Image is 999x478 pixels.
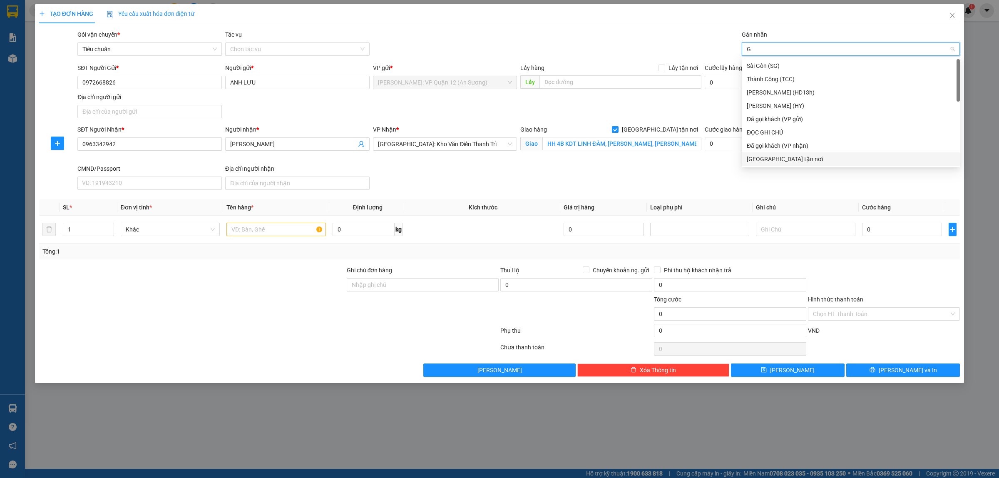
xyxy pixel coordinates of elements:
[731,363,845,377] button: save[PERSON_NAME]
[520,126,547,133] span: Giao hàng
[542,137,701,150] input: Giao tận nơi
[879,366,937,375] span: [PERSON_NAME] và In
[742,72,960,86] div: Thành Công (TCC)
[378,138,512,150] span: Hà Nội: Kho Văn Điển Thanh Trì
[499,343,653,357] div: Chưa thanh toán
[77,31,120,38] span: Gói vận chuyển
[619,125,701,134] span: [GEOGRAPHIC_DATA] tận nơi
[77,164,222,173] div: CMND/Passport
[949,223,957,236] button: plus
[51,140,64,147] span: plus
[647,199,753,216] th: Loại phụ phí
[589,266,652,275] span: Chuyển khoản ng. gửi
[756,223,855,236] input: Ghi Chú
[808,296,863,303] label: Hình thức thanh toán
[42,223,56,236] button: delete
[77,92,222,102] div: Địa chỉ người gửi
[742,99,960,112] div: Hoàng Yến (HY)
[761,367,767,373] span: save
[39,11,45,17] span: plus
[808,327,820,334] span: VND
[577,363,729,377] button: deleteXóa Thông tin
[107,10,194,17] span: Yêu cầu xuất hóa đơn điện tử
[705,137,796,150] input: Cước giao hàng
[640,366,676,375] span: Xóa Thông tin
[107,11,113,17] img: icon
[77,63,222,72] div: SĐT Người Gửi
[423,363,575,377] button: [PERSON_NAME]
[661,266,735,275] span: Phí thu hộ khách nhận trả
[747,101,955,110] div: [PERSON_NAME] (HY)
[747,88,955,97] div: [PERSON_NAME] (HD13h)
[2,34,127,47] strong: (Công Ty TNHH Chuyển Phát Nhanh Bảo An - MST: 0109597835)
[225,177,370,190] input: Địa chỉ của người nhận
[742,112,960,126] div: Đã gọi khách (VP gửi)
[51,137,64,150] button: plus
[77,105,222,118] input: Địa chỉ của người gửi
[373,126,396,133] span: VP Nhận
[539,75,701,89] input: Dọc đường
[747,141,955,150] div: Đã gọi khách (VP nhận)
[949,226,956,233] span: plus
[747,115,955,124] div: Đã gọi khách (VP gửi)
[225,31,242,38] label: Tác vụ
[846,363,960,377] button: printer[PERSON_NAME] và In
[126,223,215,236] span: Khác
[862,204,891,211] span: Cước hàng
[742,86,960,99] div: Huy Dương (HD13h)
[4,12,125,31] strong: BIÊN NHẬN VẬN CHUYỂN BẢO AN EXPRESS
[5,50,125,81] span: [PHONE_NUMBER] - [DOMAIN_NAME]
[742,139,960,152] div: Đã gọi khách (VP nhận)
[469,204,497,211] span: Kích thước
[742,152,960,166] div: Giao tận nơi
[949,12,956,19] span: close
[631,367,636,373] span: delete
[747,75,955,84] div: Thành Công (TCC)
[941,4,964,27] button: Close
[63,204,70,211] span: SL
[747,44,752,54] input: Gán nhãn
[520,65,544,71] span: Lấy hàng
[742,126,960,139] div: ĐỌC GHI CHÚ
[747,154,955,164] div: [GEOGRAPHIC_DATA] tận nơi
[42,247,385,256] div: Tổng: 1
[373,63,517,72] div: VP gửi
[347,267,393,274] label: Ghi chú đơn hàng
[226,204,253,211] span: Tên hàng
[747,61,955,70] div: Sài Gòn (SG)
[870,367,875,373] span: printer
[347,278,499,291] input: Ghi chú đơn hàng
[499,326,653,341] div: Phụ thu
[225,125,370,134] div: Người nhận
[742,31,767,38] label: Gán nhãn
[753,199,858,216] th: Ghi chú
[353,204,383,211] span: Định lượng
[500,267,519,274] span: Thu Hộ
[742,59,960,72] div: Sài Gòn (SG)
[564,223,644,236] input: 0
[705,126,746,133] label: Cước giao hàng
[358,141,365,147] span: user-add
[225,164,370,173] div: Địa chỉ người nhận
[770,366,815,375] span: [PERSON_NAME]
[225,63,370,72] div: Người gửi
[121,204,152,211] span: Đơn vị tính
[82,43,217,55] span: Tiêu chuẩn
[77,125,222,134] div: SĐT Người Nhận
[665,63,701,72] span: Lấy tận nơi
[705,65,742,71] label: Cước lấy hàng
[378,76,512,89] span: Hồ Chí Minh: VP Quận 12 (An Sương)
[226,223,326,236] input: VD: Bàn, Ghế
[520,137,542,150] span: Giao
[705,76,812,89] input: Cước lấy hàng
[39,10,93,17] span: TẠO ĐƠN HÀNG
[654,296,681,303] span: Tổng cước
[747,128,955,137] div: ĐỌC GHI CHÚ
[395,223,403,236] span: kg
[477,366,522,375] span: [PERSON_NAME]
[520,75,539,89] span: Lấy
[564,204,594,211] span: Giá trị hàng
